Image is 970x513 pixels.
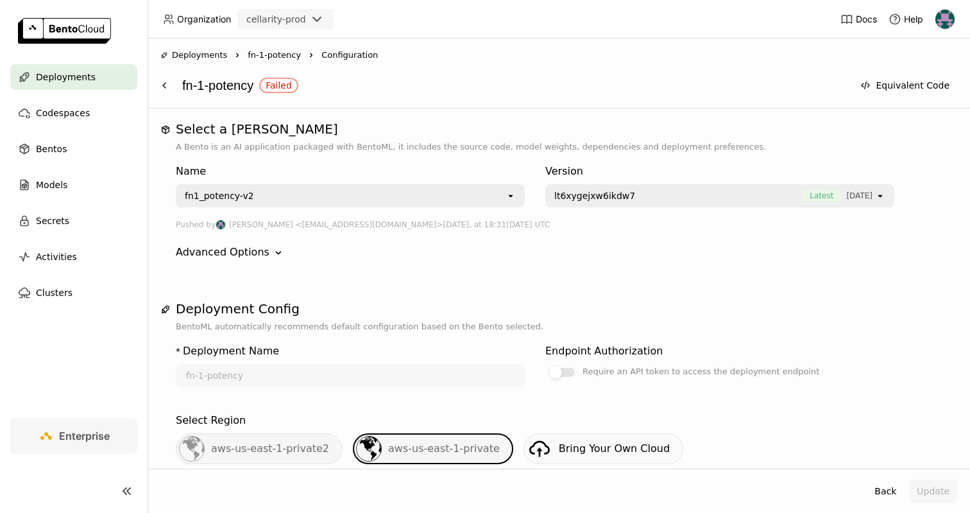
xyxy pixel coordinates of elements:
a: Bring Your Own Cloud [523,433,683,464]
div: Failed [266,80,292,91]
a: Bentos [10,136,137,162]
div: cellarity-prod [246,13,306,26]
nav: Breadcrumbs navigation [160,49,957,62]
a: Activities [10,244,137,270]
div: Name [176,164,525,179]
input: Selected cellarity-prod. [307,13,309,26]
a: Deployments [10,64,137,90]
div: Deployments [160,49,227,62]
div: Deployment Name [183,343,279,359]
div: Advanced Options [176,245,269,260]
h1: Deployment Config [176,301,942,317]
div: Version [545,164,894,179]
div: aws-us-east-1-private [353,433,513,464]
div: aws-us-east-1-private2 [176,433,343,464]
span: [PERSON_NAME] <[EMAIL_ADDRESS][DOMAIN_NAME]> [229,218,443,232]
span: Secrets [36,213,69,229]
div: Endpoint Authorization [545,343,663,359]
img: Ragy [935,10,955,29]
span: Organization [177,13,231,25]
span: Docs [856,13,877,25]
span: Help [904,13,923,25]
svg: Right [232,50,242,60]
span: aws-us-east-1-private2 [211,442,329,455]
p: BentoML automatically recommends default configuration based on the Bento selected. [176,320,942,333]
span: aws-us-east-1-private [388,442,500,455]
svg: open [875,191,885,201]
p: A Bento is an AI application packaged with BentoML, it includes the source code, model weights, d... [176,141,942,153]
span: fn-1-potency [248,49,301,62]
svg: Right [306,50,316,60]
svg: Down [272,247,285,259]
div: fn-1-potency [182,73,846,98]
button: Update [909,480,957,503]
a: Codespaces [10,100,137,126]
div: Advanced Options [176,245,942,260]
span: Bring Your Own Cloud [559,442,670,455]
div: Help [889,13,923,26]
span: Bentos [36,141,67,157]
input: Selected [object Object]. [874,189,875,202]
span: lt6xygejxw6ikdw7 [554,189,635,202]
button: Back [867,480,904,503]
span: Activities [36,249,77,265]
span: Clusters [36,285,72,300]
span: Configuration [321,49,378,62]
input: name of deployment (autogenerated if blank) [177,365,523,386]
div: Require an API token to access the deployment endpoint [583,364,819,379]
div: Pushed by [DATE], at 18:31[DATE] UTC [176,218,942,232]
a: Models [10,172,137,198]
a: Docs [840,13,877,26]
a: Clusters [10,280,137,306]
div: Select Region [176,413,246,428]
h1: Select a [PERSON_NAME] [176,121,942,137]
svg: open [506,191,516,201]
span: [DATE] [846,189,872,202]
a: Secrets [10,208,137,234]
span: Models [36,177,67,193]
span: Latest [802,189,841,202]
button: Equivalent Code [853,74,957,97]
div: fn1_potency-v2 [185,189,254,202]
a: Enterprise [10,418,137,454]
span: Codespaces [36,105,90,121]
span: Deployments [36,69,96,85]
span: Deployments [172,49,227,62]
img: logo [18,18,111,44]
span: Enterprise [59,430,110,442]
img: Ragy [216,220,225,229]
